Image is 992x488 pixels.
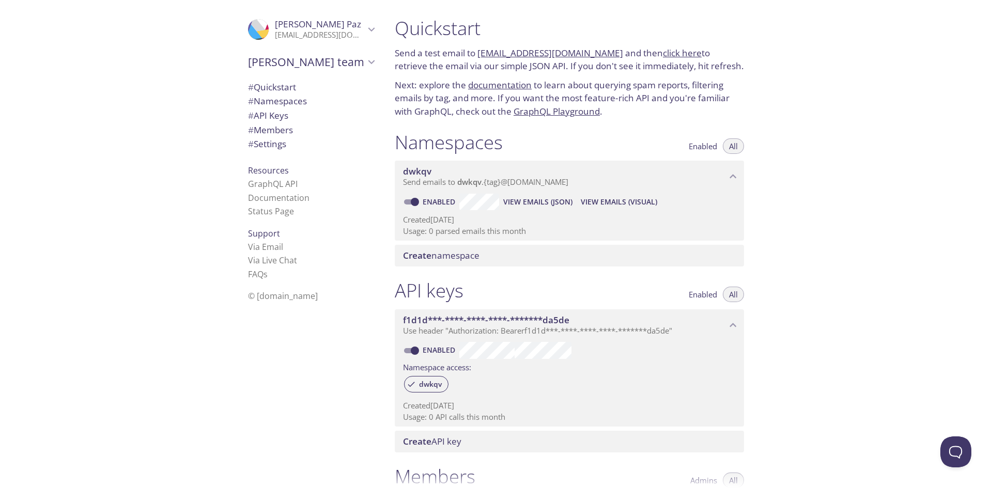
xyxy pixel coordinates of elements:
[403,226,736,237] p: Usage: 0 parsed emails this month
[275,18,361,30] span: [PERSON_NAME] Paz
[248,290,318,302] span: © [DOMAIN_NAME]
[248,109,254,121] span: #
[248,81,254,93] span: #
[395,431,744,452] div: Create API Key
[263,269,268,280] span: s
[248,124,293,136] span: Members
[577,194,661,210] button: View Emails (Visual)
[248,255,297,266] a: Via Live Chat
[663,47,702,59] a: click here
[248,95,254,107] span: #
[403,412,736,422] p: Usage: 0 API calls this month
[240,12,382,46] div: Lucas Paz
[395,161,744,193] div: dwkqv namespace
[248,228,280,239] span: Support
[395,78,744,118] p: Next: explore the to learn about querying spam reports, filtering emails by tag, and more. If you...
[403,165,431,177] span: dwkqv
[248,109,288,121] span: API Keys
[248,178,298,190] a: GraphQL API
[248,55,365,69] span: [PERSON_NAME] team
[403,400,736,411] p: Created [DATE]
[403,214,736,225] p: Created [DATE]
[240,137,382,151] div: Team Settings
[248,206,294,217] a: Status Page
[248,138,286,150] span: Settings
[248,165,289,176] span: Resources
[468,79,532,91] a: documentation
[421,197,459,207] a: Enabled
[403,435,461,447] span: API key
[477,47,623,59] a: [EMAIL_ADDRESS][DOMAIN_NAME]
[248,138,254,150] span: #
[395,131,503,154] h1: Namespaces
[723,138,744,154] button: All
[683,287,723,302] button: Enabled
[940,436,971,467] iframe: Help Scout Beacon - Open
[248,81,296,93] span: Quickstart
[723,287,744,302] button: All
[403,249,431,261] span: Create
[503,196,572,208] span: View Emails (JSON)
[413,380,448,389] span: dwkqv
[248,269,268,280] a: FAQ
[240,49,382,75] div: Lucas's team
[275,30,365,40] p: [EMAIL_ADDRESS][DOMAIN_NAME]
[240,108,382,123] div: API Keys
[395,46,744,73] p: Send a test email to and then to retrieve the email via our simple JSON API. If you don't see it ...
[248,241,283,253] a: Via Email
[403,359,471,374] label: Namespace access:
[395,279,463,302] h1: API keys
[240,80,382,95] div: Quickstart
[248,124,254,136] span: #
[395,245,744,266] div: Create namespace
[240,123,382,137] div: Members
[457,177,482,187] span: dwkqv
[395,465,475,488] h1: Members
[581,196,657,208] span: View Emails (Visual)
[514,105,600,117] a: GraphQL Playground
[248,95,307,107] span: Namespaces
[403,249,479,261] span: namespace
[395,17,744,40] h1: Quickstart
[240,94,382,108] div: Namespaces
[403,435,431,447] span: Create
[421,345,459,355] a: Enabled
[248,192,309,203] a: Documentation
[403,177,568,187] span: Send emails to . {tag} @[DOMAIN_NAME]
[499,194,577,210] button: View Emails (JSON)
[404,376,448,392] div: dwkqv
[683,138,723,154] button: Enabled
